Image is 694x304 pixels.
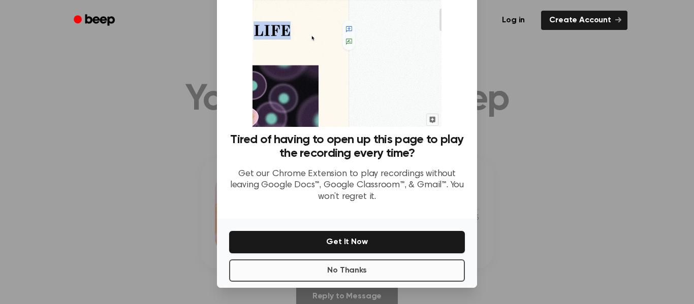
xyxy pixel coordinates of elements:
[67,11,124,30] a: Beep
[229,133,465,160] h3: Tired of having to open up this page to play the recording every time?
[492,9,535,32] a: Log in
[229,259,465,282] button: No Thanks
[541,11,627,30] a: Create Account
[229,231,465,253] button: Get It Now
[229,168,465,203] p: Get our Chrome Extension to play recordings without leaving Google Docs™, Google Classroom™, & Gm...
